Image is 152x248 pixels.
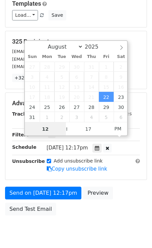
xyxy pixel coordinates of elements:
label: UTM Codes [105,110,131,117]
span: August 31, 2025 [25,112,40,122]
span: July 31, 2025 [84,62,99,72]
span: July 27, 2025 [25,62,40,72]
span: August 18, 2025 [40,92,54,102]
label: Add unsubscribe link [54,158,103,165]
a: +322 more [12,74,43,82]
a: Send Test Email [5,203,56,215]
a: Preview [83,187,113,199]
span: August 4, 2025 [40,72,54,82]
span: August 28, 2025 [84,102,99,112]
a: Copy unsubscribe link [47,166,107,172]
span: July 30, 2025 [69,62,84,72]
h5: Advanced [12,100,140,107]
a: Load... [12,10,38,20]
span: August 17, 2025 [25,92,40,102]
span: September 4, 2025 [84,112,99,122]
span: August 12, 2025 [54,82,69,92]
strong: Filters [12,132,29,137]
input: Hour [25,122,66,136]
span: August 3, 2025 [25,72,40,82]
input: Year [83,44,107,50]
small: [EMAIL_ADDRESS][DOMAIN_NAME] [12,64,87,69]
span: August 10, 2025 [25,82,40,92]
a: Send on [DATE] 12:17pm [5,187,81,199]
span: September 2, 2025 [54,112,69,122]
span: August 26, 2025 [54,102,69,112]
span: August 11, 2025 [40,82,54,92]
small: [EMAIL_ADDRESS][DOMAIN_NAME] [12,49,87,54]
span: August 7, 2025 [84,72,99,82]
span: August 9, 2025 [114,72,128,82]
span: Click to toggle [109,122,127,135]
span: August 15, 2025 [99,82,114,92]
span: September 1, 2025 [40,112,54,122]
strong: Unsubscribe [12,159,45,164]
button: Save [48,10,66,20]
span: August 8, 2025 [99,72,114,82]
input: Minute [68,122,109,136]
span: Fri [99,55,114,59]
span: [DATE] 12:17pm [47,145,88,151]
span: July 28, 2025 [40,62,54,72]
span: August 16, 2025 [114,82,128,92]
span: August 27, 2025 [69,102,84,112]
span: September 6, 2025 [114,112,128,122]
span: September 5, 2025 [99,112,114,122]
span: August 5, 2025 [54,72,69,82]
span: August 13, 2025 [69,82,84,92]
h5: 325 Recipients [12,38,140,45]
span: August 23, 2025 [114,92,128,102]
span: August 21, 2025 [84,92,99,102]
span: August 6, 2025 [69,72,84,82]
span: August 19, 2025 [54,92,69,102]
span: August 30, 2025 [114,102,128,112]
span: August 25, 2025 [40,102,54,112]
small: [EMAIL_ADDRESS][DOMAIN_NAME] [12,57,87,62]
span: August 14, 2025 [84,82,99,92]
span: Sun [25,55,40,59]
strong: Schedule [12,144,36,150]
span: August 24, 2025 [25,102,40,112]
span: Thu [84,55,99,59]
span: August 22, 2025 [99,92,114,102]
span: August 1, 2025 [99,62,114,72]
span: Tue [54,55,69,59]
span: Sat [114,55,128,59]
span: : [66,122,68,135]
span: Mon [40,55,54,59]
strong: Tracking [12,111,35,117]
span: July 29, 2025 [54,62,69,72]
span: August 20, 2025 [69,92,84,102]
iframe: Chat Widget [118,216,152,248]
span: Wed [69,55,84,59]
span: September 3, 2025 [69,112,84,122]
span: August 2, 2025 [114,62,128,72]
span: August 29, 2025 [99,102,114,112]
